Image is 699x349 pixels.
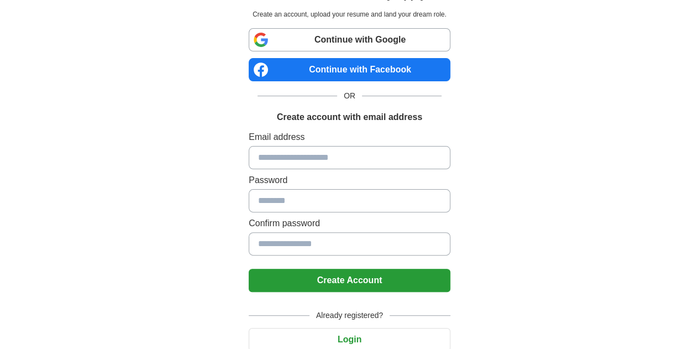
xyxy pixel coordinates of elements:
[277,111,422,124] h1: Create account with email address
[249,131,450,144] label: Email address
[249,217,450,230] label: Confirm password
[249,269,450,292] button: Create Account
[249,335,450,344] a: Login
[249,58,450,81] a: Continue with Facebook
[249,28,450,51] a: Continue with Google
[249,174,450,187] label: Password
[337,90,362,102] span: OR
[309,310,390,321] span: Already registered?
[251,9,448,19] p: Create an account, upload your resume and land your dream role.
